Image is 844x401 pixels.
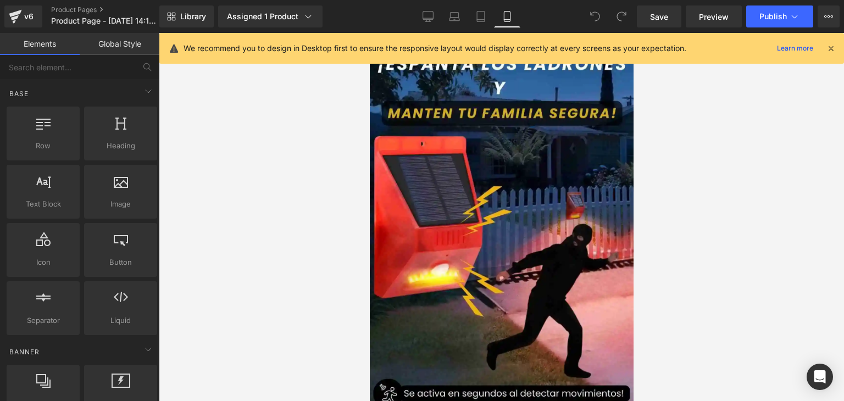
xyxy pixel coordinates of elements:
span: Banner [8,347,41,357]
span: Save [650,11,668,23]
button: Redo [610,5,632,27]
a: Mobile [494,5,520,27]
span: Library [180,12,206,21]
a: Tablet [468,5,494,27]
span: Separator [10,315,76,326]
span: Heading [87,140,154,152]
p: We recommend you to design in Desktop first to ensure the responsive layout would display correct... [184,42,686,54]
span: Base [8,88,30,99]
div: Assigned 1 Product [227,11,314,22]
a: Desktop [415,5,441,27]
span: Image [87,198,154,210]
div: v6 [22,9,36,24]
button: Undo [584,5,606,27]
button: More [818,5,840,27]
a: Laptop [441,5,468,27]
span: Preview [699,11,729,23]
span: Publish [759,12,787,21]
a: v6 [4,5,42,27]
a: Learn more [773,42,818,55]
a: Global Style [80,33,159,55]
span: Icon [10,257,76,268]
span: Text Block [10,198,76,210]
span: Product Page - [DATE] 14:18:34 [51,16,157,25]
button: Publish [746,5,813,27]
span: Button [87,257,154,268]
a: New Library [159,5,214,27]
div: Open Intercom Messenger [807,364,833,390]
a: Preview [686,5,742,27]
span: Liquid [87,315,154,326]
span: Row [10,140,76,152]
a: Product Pages [51,5,177,14]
